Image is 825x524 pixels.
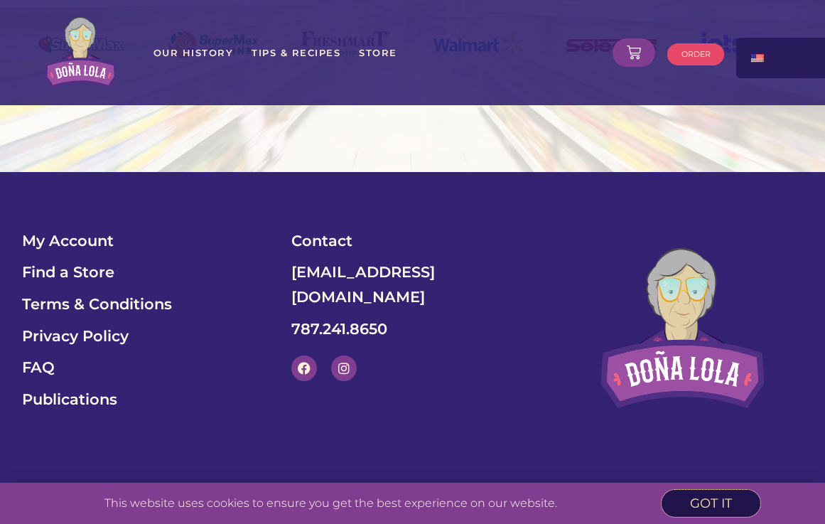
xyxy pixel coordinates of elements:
[22,387,264,412] a: Publications
[22,292,172,317] span: Terms & Conditions
[22,355,264,380] a: FAQ
[15,498,648,509] p: This website uses cookies to ensure you get the best experience on our website.
[358,40,398,65] a: Store
[751,54,764,63] img: English
[22,324,264,349] a: Privacy Policy
[667,43,724,65] a: ORDER
[662,490,760,517] a: got it
[22,355,55,380] span: FAQ
[22,260,114,285] span: Find a Store
[291,229,352,254] span: Contact
[291,317,533,342] a: 787.241.8650
[251,40,341,65] a: Tips & Recipes
[22,229,264,254] a: My Account
[291,260,533,309] a: [EMAIL_ADDRESS][DOMAIN_NAME]
[22,324,129,349] span: Privacy Policy
[22,260,264,285] a: Find a Store
[22,229,114,254] span: My Account
[690,497,732,510] span: got it
[681,50,711,58] span: ORDER
[291,317,387,342] span: 787.241.8650
[22,387,117,412] span: Publications
[291,229,533,254] a: Contact
[153,40,234,65] a: Our History
[153,40,605,65] nav: Menu
[22,292,264,317] a: Terms & Conditions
